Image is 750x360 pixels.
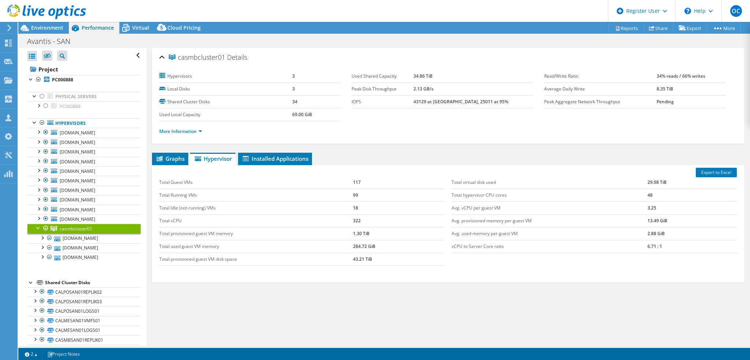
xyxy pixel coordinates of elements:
span: Virtual [132,24,149,31]
b: 8.35 TiB [657,86,673,92]
label: Peak Aggregate Network Throughput [544,98,657,105]
label: Peak Disk Throughput [352,85,413,93]
a: Project [27,63,141,75]
td: Avg. vCPU per guest VM [452,201,647,214]
b: 3 [292,86,295,92]
td: 1.30 TiB [353,227,445,240]
label: Hypervisors [159,73,292,80]
td: Total provisioned guest VM disk space [159,253,353,266]
span: Details [227,53,247,62]
div: Shared Cluster Disks [45,278,141,287]
span: Graphs [156,155,185,162]
span: PC000888 [60,103,81,110]
a: Export [673,22,707,34]
td: 29.98 TiB [647,176,737,189]
a: [DOMAIN_NAME] [27,166,141,176]
td: 48 [647,189,737,201]
td: Total used guest VM memory [159,240,353,253]
label: Shared Cluster Disks [159,98,292,105]
b: 43129 at [GEOGRAPHIC_DATA], 25011 at 95% [413,99,508,105]
td: 322 [353,214,445,227]
a: CALPOSAN01REPLIK03 [27,297,141,306]
span: [DOMAIN_NAME] [60,159,95,165]
td: vCPU to Server Core ratio [452,240,647,253]
span: [DOMAIN_NAME] [60,207,95,213]
span: [DOMAIN_NAME] [60,187,95,193]
a: CASMBSAN01REPLIK01 [27,335,141,345]
td: 13.49 GiB [647,214,737,227]
span: [DOMAIN_NAME] [60,168,95,174]
a: [DOMAIN_NAME] [27,234,141,243]
b: 2.13 GB/s [413,86,434,92]
span: [DOMAIN_NAME] [60,130,95,136]
td: Avg. used memory per guest VM [452,227,647,240]
span: Installed Applications [242,155,308,162]
span: [DOMAIN_NAME] [60,139,95,145]
b: Pending [657,99,674,105]
a: casmbcluster01 [27,224,141,233]
span: [DOMAIN_NAME] [60,178,95,184]
label: Used Shared Capacity [352,73,413,80]
td: Total virtual disk used [452,176,647,189]
a: 2 [20,349,42,359]
span: [DOMAIN_NAME] [60,149,95,155]
a: Hypervisors [27,118,141,128]
span: casmbcluster01 [60,226,92,232]
a: [DOMAIN_NAME] [27,157,141,166]
a: PC000888 [27,75,141,85]
label: Used Local Capacity [159,111,292,118]
td: 3.25 [647,201,737,214]
td: Total Guest VMs [159,176,353,189]
td: 18 [353,201,445,214]
td: 99 [353,189,445,201]
span: [DOMAIN_NAME] [60,216,95,222]
span: casmbcluster01 [169,54,225,61]
b: 34.86 TiB [413,73,432,79]
a: CALMESAN01VMFS01 [27,316,141,326]
a: CALMESAN01LOGS01 [27,326,141,335]
a: [DOMAIN_NAME] [27,147,141,157]
span: Performance [82,24,114,31]
a: More Information [159,128,202,134]
b: 34% reads / 66% writes [657,73,705,79]
a: [DOMAIN_NAME] [27,195,141,205]
a: [DOMAIN_NAME] [27,243,141,253]
span: OC [730,5,742,17]
td: 6.71 : 1 [647,240,737,253]
td: Total Running VMs [159,189,353,201]
td: Total Idle (not-running) VMs [159,201,353,214]
td: 2.88 GiB [647,227,737,240]
a: CALPOSAN01LOGS01 [27,306,141,316]
a: Share [643,22,673,34]
a: [DOMAIN_NAME] [27,205,141,214]
h1: Avantis - SAN [24,37,82,45]
td: Avg. provisioned memory per guest VM [452,214,647,227]
td: Total hypervisor CPU cores [452,189,647,201]
td: 284.72 GiB [353,240,445,253]
label: IOPS [352,98,413,105]
a: [DOMAIN_NAME] [27,186,141,195]
a: Export to Excel [696,168,737,177]
a: [DOMAIN_NAME] [27,128,141,137]
td: 117 [353,176,445,189]
a: [DOMAIN_NAME] [27,253,141,262]
span: Environment [31,24,63,31]
a: [DOMAIN_NAME] [27,214,141,224]
b: 34 [292,99,297,105]
label: Read/Write Ratio [544,73,657,80]
a: [DOMAIN_NAME] [27,138,141,147]
b: 3 [292,73,295,79]
span: Cloud Pricing [167,24,201,31]
a: CASMBSAN01VMFS14 [27,345,141,354]
td: Total vCPU [159,214,353,227]
a: Physical Servers [27,92,141,101]
b: 69.00 GiB [292,111,312,118]
b: PC000888 [52,77,73,83]
svg: \n [684,8,691,14]
a: Reports [609,22,644,34]
a: More [707,22,741,34]
td: 43.21 TiB [353,253,445,266]
span: Hypervisor [194,155,232,162]
a: [DOMAIN_NAME] [27,176,141,185]
label: Average Daily Write [544,85,657,93]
